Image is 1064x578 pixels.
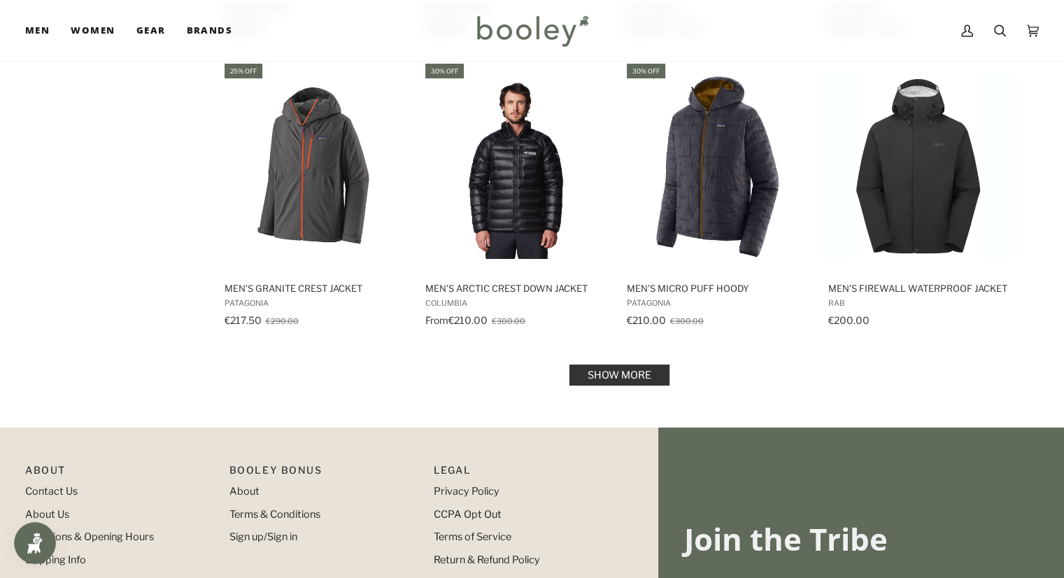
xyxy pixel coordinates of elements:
span: €300.00 [492,316,525,326]
span: Brands [186,24,232,38]
a: About Us [25,508,69,521]
span: €290.00 [266,316,299,326]
span: €217.50 [225,314,262,326]
span: Patagonia [225,298,406,308]
span: Men's Granite Crest Jacket [225,282,406,295]
div: 30% off [425,64,464,78]
span: €210.00 [448,314,488,326]
div: Pagination [225,369,1014,381]
img: Booley [471,10,593,51]
div: 25% off [225,64,262,78]
a: CCPA Opt Out [434,508,502,521]
a: Sign up/Sign in [229,530,297,543]
img: Patagonia Men's Micro Puff Hoody Smolder Blue / Raptor Brown - Booley Galway [625,73,810,259]
span: Gear [136,24,166,38]
a: Locations & Opening Hours [25,530,154,543]
a: Men's Firewall Waterproof Jacket [825,62,1011,331]
img: Rab Men's Firewall Waterproof Jacket Black - Booley Galway [825,73,1011,259]
a: Terms of Service [434,530,511,543]
a: Terms & Conditions [229,508,320,521]
span: Men's Arctic Crest Down Jacket [425,282,607,295]
span: Columbia [425,298,607,308]
span: Men's Micro Puff Hoody [627,282,808,295]
a: Contact Us [25,485,78,498]
img: Columbia Men's Arctic Crest Down Jacket Black - Booley Galway [423,73,609,259]
a: Men's Granite Crest Jacket [222,62,408,331]
span: Men [25,24,50,38]
span: From [425,314,448,326]
a: Men's Arctic Crest Down Jacket [423,62,609,331]
span: €300.00 [670,316,704,326]
a: Return & Refund Policy [434,554,540,566]
iframe: Button to open loyalty program pop-up [14,522,56,564]
span: Men's Firewall Waterproof Jacket [828,282,1009,295]
h3: Join the Tribe [683,520,1039,558]
img: Patagonia Men's Granite Crest Jacket Forge Grey - Booley Galway [222,73,408,259]
p: Pipeline_Footer Sub [434,463,624,484]
a: Show more [569,365,669,386]
p: Booley Bonus [229,463,420,484]
span: Women [71,24,115,38]
span: €200.00 [828,314,869,326]
p: Pipeline_Footer Main [25,463,215,484]
span: Rab [828,298,1009,308]
a: Privacy Policy [434,485,499,498]
span: €210.00 [627,314,666,326]
a: Men's Micro Puff Hoody [625,62,810,331]
div: 30% off [627,64,665,78]
a: About [229,485,260,498]
span: Patagonia [627,298,808,308]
